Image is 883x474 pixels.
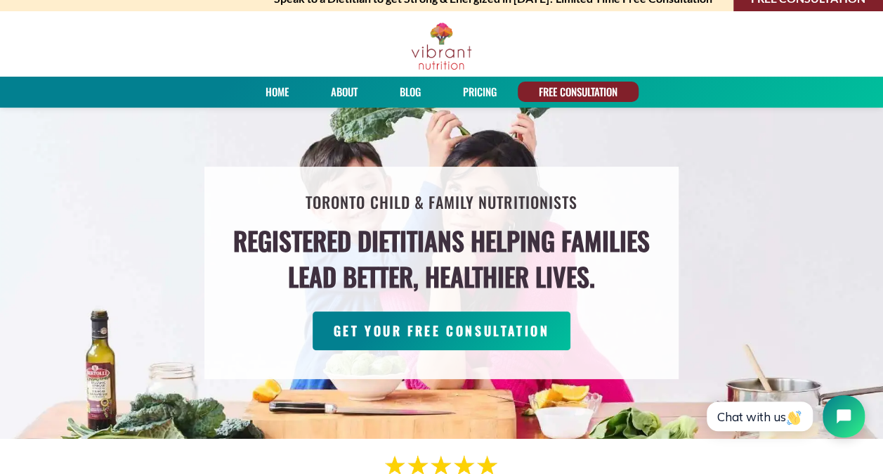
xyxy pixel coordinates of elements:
a: About [326,82,362,102]
a: Blog [395,82,426,102]
h2: Toronto Child & Family Nutritionists [306,188,578,217]
iframe: Tidio Chat [691,383,877,449]
img: Vibrant Nutrition [410,22,473,71]
a: FREE CONSULTATION [534,82,622,102]
a: PRICING [458,82,502,102]
a: Home [261,82,294,102]
h4: Registered Dietitians helping families lead better, healthier lives. [233,223,650,294]
a: GET YOUR FREE CONSULTATION [313,312,571,350]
